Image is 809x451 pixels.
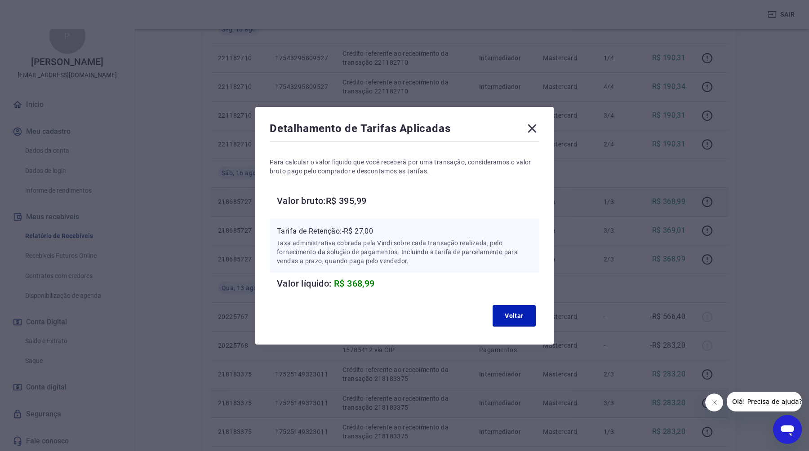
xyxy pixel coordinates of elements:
iframe: Button to launch messaging window [773,415,802,444]
p: Tarifa de Retenção: -R$ 27,00 [277,226,532,237]
span: R$ 368,99 [334,278,375,289]
iframe: Close message [705,394,723,411]
h6: Valor bruto: R$ 395,99 [277,194,539,208]
p: Taxa administrativa cobrada pela Vindi sobre cada transação realizada, pelo fornecimento da soluç... [277,239,532,265]
p: Para calcular o valor líquido que você receberá por uma transação, consideramos o valor bruto pag... [270,158,539,176]
span: Olá! Precisa de ajuda? [5,6,76,13]
button: Voltar [493,305,536,327]
h6: Valor líquido: [277,276,539,291]
iframe: Message from company [727,392,802,411]
div: Detalhamento de Tarifas Aplicadas [270,121,539,139]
